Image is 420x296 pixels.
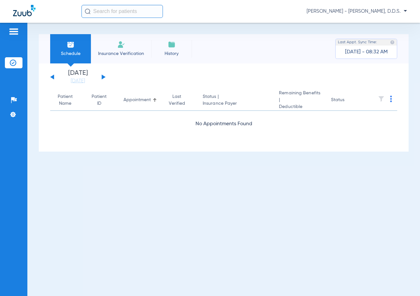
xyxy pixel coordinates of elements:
span: [DATE] - 08:32 AM [345,49,388,55]
span: Deductible [279,103,321,110]
iframe: Chat Widget [387,265,420,296]
img: Schedule [67,41,75,48]
span: Insurance Payer [203,100,268,107]
div: Last Verified [167,93,192,107]
div: No Appointments Found [50,120,397,128]
span: [PERSON_NAME] - [PERSON_NAME], D.D.S. [307,8,407,15]
div: Appointment [123,97,151,103]
span: Schedule [55,50,86,57]
img: Zuub Logo [13,5,36,16]
span: Last Appt. Sync Time: [338,39,377,46]
div: Patient ID [91,93,113,107]
li: [DATE] [58,70,97,84]
img: Search Icon [85,8,91,14]
img: group-dot-blue.svg [390,96,392,102]
span: History [156,50,187,57]
a: [DATE] [58,78,97,84]
img: hamburger-icon [8,28,19,35]
img: History [168,41,176,48]
div: Patient Name [55,93,75,107]
div: Patient Name [55,93,81,107]
input: Search for patients [81,5,163,18]
span: Insurance Verification [96,50,146,57]
th: Status [326,90,370,111]
div: Appointment [123,97,157,103]
th: Status | [197,90,274,111]
img: last sync help info [390,40,395,45]
th: Remaining Benefits | [274,90,326,111]
div: Last Verified [167,93,186,107]
img: Manual Insurance Verification [117,41,125,48]
img: filter.svg [378,96,384,102]
div: Patient ID [91,93,107,107]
